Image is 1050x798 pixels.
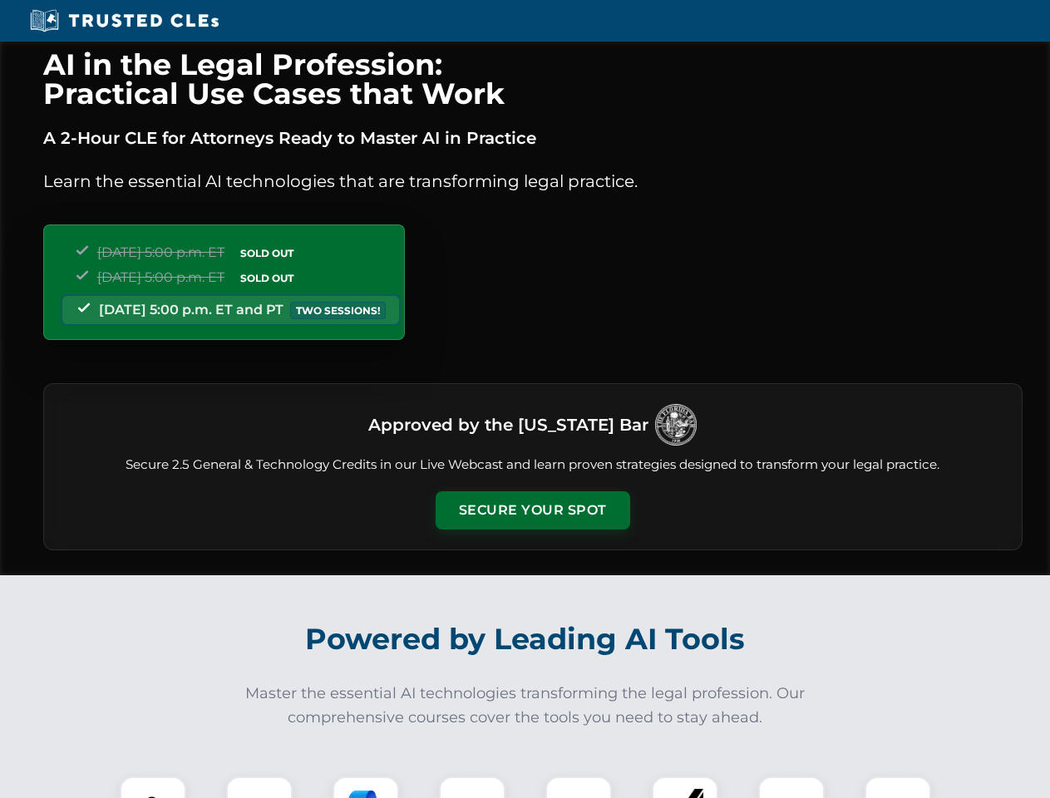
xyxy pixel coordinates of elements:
span: [DATE] 5:00 p.m. ET [97,269,224,285]
h1: AI in the Legal Profession: Practical Use Cases that Work [43,50,1023,108]
span: [DATE] 5:00 p.m. ET [97,244,224,260]
p: Master the essential AI technologies transforming the legal profession. Our comprehensive courses... [234,682,816,730]
p: Secure 2.5 General & Technology Credits in our Live Webcast and learn proven strategies designed ... [64,456,1002,475]
img: Logo [655,404,697,446]
button: Secure Your Spot [436,491,630,530]
span: SOLD OUT [234,269,299,287]
h3: Approved by the [US_STATE] Bar [368,410,648,440]
img: Trusted CLEs [25,8,224,33]
h2: Powered by Leading AI Tools [65,610,986,668]
p: Learn the essential AI technologies that are transforming legal practice. [43,168,1023,195]
span: SOLD OUT [234,244,299,262]
p: A 2-Hour CLE for Attorneys Ready to Master AI in Practice [43,125,1023,151]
